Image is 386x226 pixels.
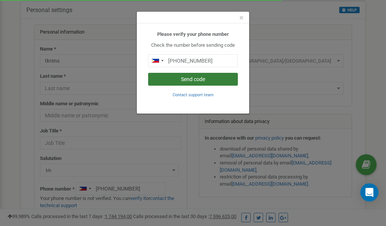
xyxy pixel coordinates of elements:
[148,42,238,49] p: Check the number before sending code
[149,55,166,67] div: Telephone country code
[239,14,244,22] button: Close
[148,73,238,86] button: Send code
[239,13,244,22] span: ×
[360,183,378,201] div: Open Intercom Messenger
[148,54,238,67] input: 0905 123 4567
[173,92,214,97] a: Contact support team
[157,31,229,37] b: Please verify your phone number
